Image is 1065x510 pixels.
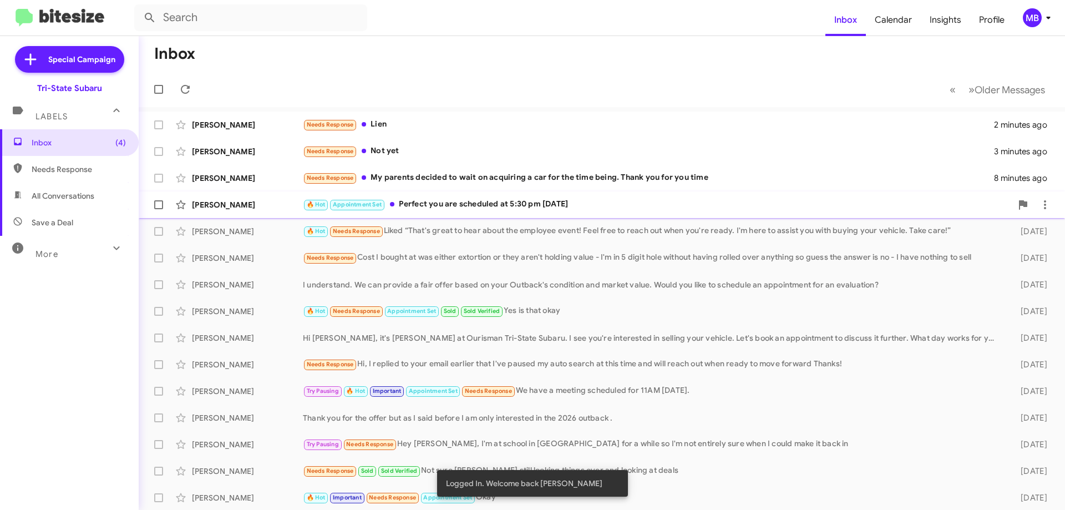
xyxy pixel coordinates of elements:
span: More [35,249,58,259]
div: [PERSON_NAME] [192,439,303,450]
span: Needs Response [307,467,354,474]
span: 🔥 Hot [307,494,326,501]
span: Special Campaign [48,54,115,65]
div: Yes is that okay [303,305,1003,317]
div: Not yet [303,145,994,158]
button: Next [962,78,1052,101]
div: [DATE] [1003,359,1056,370]
span: 🔥 Hot [307,228,326,235]
div: [PERSON_NAME] [192,492,303,503]
span: Older Messages [975,84,1045,96]
span: 🔥 Hot [307,307,326,315]
span: Logged In. Welcome back [PERSON_NAME] [446,478,602,489]
span: (4) [115,137,126,148]
span: Try Pausing [307,387,339,395]
span: Try Pausing [307,441,339,448]
a: Insights [921,4,970,36]
span: Inbox [32,137,126,148]
div: [DATE] [1003,412,1056,423]
span: Needs Response [307,254,354,261]
div: Hi, I replied to your email earlier that I've paused my auto search at this time and will reach o... [303,358,1003,371]
div: [PERSON_NAME] [192,332,303,344]
span: Important [333,494,362,501]
span: Sold [444,307,457,315]
div: [PERSON_NAME] [192,412,303,423]
div: We have a meeting scheduled for 11AM [DATE]. [303,385,1003,397]
span: « [950,83,956,97]
span: Needs Response [333,307,380,315]
span: Needs Response [32,164,126,175]
a: Calendar [866,4,921,36]
div: [DATE] [1003,332,1056,344]
div: [PERSON_NAME] [192,199,303,210]
div: Hi [PERSON_NAME], it's [PERSON_NAME] at Ourisman Tri-State Subaru. I see you're interested in sel... [303,332,1003,344]
div: [DATE] [1003,492,1056,503]
div: Not sure [PERSON_NAME] still looking things over and looking at deals [303,464,1003,477]
div: [DATE] [1003,386,1056,397]
span: 🔥 Hot [346,387,365,395]
div: Hey [PERSON_NAME], I'm at school in [GEOGRAPHIC_DATA] for a while so I'm not entirely sure when I... [303,438,1003,451]
div: 2 minutes ago [994,119,1056,130]
div: [DATE] [1003,466,1056,477]
span: Appointment Set [333,201,382,208]
span: » [968,83,975,97]
h1: Inbox [154,45,195,63]
span: Save a Deal [32,217,73,228]
div: [PERSON_NAME] [192,253,303,264]
div: [PERSON_NAME] [192,279,303,290]
div: [PERSON_NAME] [192,146,303,157]
button: MB [1013,8,1053,27]
div: 8 minutes ago [994,173,1056,184]
span: Needs Response [307,148,354,155]
div: [PERSON_NAME] [192,173,303,184]
span: Needs Response [307,121,354,128]
div: [DATE] [1003,439,1056,450]
div: [PERSON_NAME] [192,386,303,397]
div: [DATE] [1003,226,1056,237]
span: Sold Verified [381,467,418,474]
span: Needs Response [346,441,393,448]
a: Profile [970,4,1013,36]
div: My parents decided to wait on acquiring a car for the time being. Thank you for you time [303,171,994,184]
div: MB [1023,8,1042,27]
div: [PERSON_NAME] [192,466,303,477]
span: Needs Response [333,228,380,235]
span: Needs Response [465,387,512,395]
div: Tri-State Subaru [37,83,102,94]
div: [DATE] [1003,306,1056,317]
span: All Conversations [32,190,94,201]
div: [PERSON_NAME] [192,359,303,370]
div: [PERSON_NAME] [192,226,303,237]
span: Important [373,387,402,395]
span: Needs Response [307,361,354,368]
div: [PERSON_NAME] [192,119,303,130]
div: 3 minutes ago [994,146,1056,157]
span: Needs Response [307,174,354,181]
button: Previous [943,78,962,101]
span: Needs Response [369,494,416,501]
span: Appointment Set [409,387,458,395]
a: Inbox [825,4,866,36]
div: Perfect you are scheduled at 5:30 pm [DATE] [303,198,1012,211]
div: Thank you for the offer but as I said before I am only interested in the 2026 outback . [303,412,1003,423]
div: Lien [303,118,994,131]
div: [PERSON_NAME] [192,306,303,317]
div: Okay [303,491,1003,504]
div: Cost I bought at was either extortion or they aren't holding value - I'm in 5 digit hole without ... [303,251,1003,264]
span: Appointment Set [387,307,436,315]
input: Search [134,4,367,31]
span: Sold Verified [464,307,500,315]
div: I understand. We can provide a fair offer based on your Outback's condition and market value. Wou... [303,279,1003,290]
span: 🔥 Hot [307,201,326,208]
span: Sold [361,467,374,474]
div: [DATE] [1003,279,1056,290]
span: Labels [35,112,68,122]
div: [DATE] [1003,253,1056,264]
nav: Page navigation example [944,78,1052,101]
div: Liked “That's great to hear about the employee event! Feel free to reach out when you're ready. I... [303,225,1003,238]
a: Special Campaign [15,46,124,73]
